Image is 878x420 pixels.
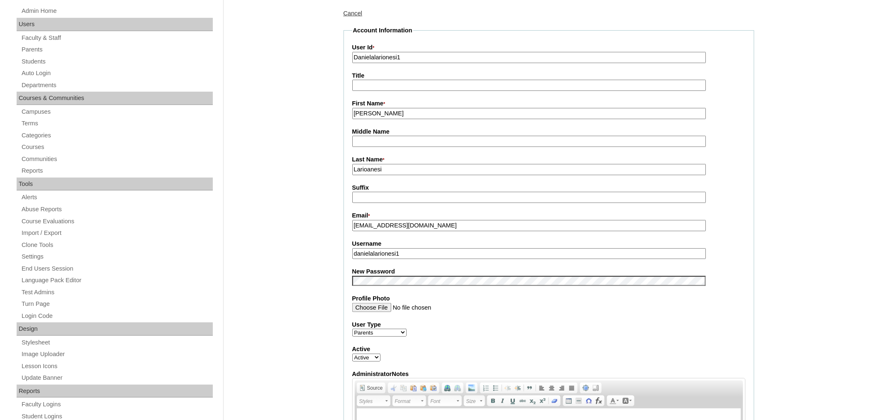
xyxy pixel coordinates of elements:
[431,396,456,406] span: Font
[21,204,213,215] a: Abuse Reports
[567,383,577,393] a: Justify
[21,361,213,371] a: Lesson Icons
[21,68,213,78] a: Auto Login
[359,396,384,406] span: Styles
[21,349,213,359] a: Image Uploader
[608,396,621,405] a: Text Color
[21,118,213,129] a: Terms
[574,396,584,405] a: Insert Horizontal Line
[352,26,413,35] legend: Account Information
[621,396,634,405] a: Background Color
[538,396,548,405] a: Superscript
[21,107,213,117] a: Campuses
[453,383,463,393] a: Unlink
[557,383,567,393] a: Align Right
[399,383,409,393] a: Copy
[21,44,213,55] a: Parents
[17,18,213,31] div: Users
[409,383,419,393] a: Paste
[17,385,213,398] div: Reports
[358,383,385,393] a: Source
[352,43,746,52] label: User Id
[584,396,594,405] a: Insert Special Character
[21,142,213,152] a: Courses
[481,383,491,393] a: Insert/Remove Numbered List
[17,92,213,105] div: Courses & Communities
[352,183,746,192] label: Suffix
[21,130,213,141] a: Categories
[528,396,538,405] a: Subscript
[21,154,213,164] a: Communities
[21,299,213,309] a: Turn Page
[564,396,574,405] a: Table
[488,396,498,405] a: Bold
[21,399,213,410] a: Faculty Logins
[419,383,429,393] a: Paste as plain text
[547,383,557,393] a: Center
[429,383,439,393] a: Paste from Word
[467,383,477,393] a: Add Image
[466,396,479,406] span: Size
[594,396,604,405] a: Insert Equation
[389,383,399,393] a: Cut
[21,373,213,383] a: Update Banner
[366,385,383,391] span: Source
[428,396,462,406] a: Font
[518,396,528,405] a: Strike Through
[21,33,213,43] a: Faculty & Staff
[21,192,213,203] a: Alerts
[352,99,746,108] label: First Name
[352,267,746,276] label: New Password
[464,396,485,406] a: Size
[17,178,213,191] div: Tools
[21,80,213,90] a: Departments
[491,383,501,393] a: Insert/Remove Bulleted List
[21,337,213,348] a: Stylesheet
[352,294,746,303] label: Profile Photo
[21,240,213,250] a: Clone Tools
[352,320,746,329] label: User Type
[508,396,518,405] a: Underline
[21,252,213,262] a: Settings
[21,216,213,227] a: Course Evaluations
[21,311,213,321] a: Login Code
[21,6,213,16] a: Admin Home
[352,127,746,136] label: Middle Name
[17,322,213,336] div: Design
[443,383,453,393] a: Link
[498,396,508,405] a: Italic
[591,383,601,393] a: Show Blocks
[503,383,513,393] a: Decrease Indent
[537,383,547,393] a: Align Left
[581,383,591,393] a: Maximize
[352,239,746,248] label: Username
[344,10,363,17] a: Cancel
[21,228,213,238] a: Import / Export
[395,396,420,406] span: Format
[513,383,523,393] a: Increase Indent
[21,275,213,286] a: Language Pack Editor
[525,383,535,393] a: Block Quote
[550,396,560,405] a: Remove Format
[352,155,746,164] label: Last Name
[352,71,746,80] label: Title
[357,396,390,406] a: Styles
[21,287,213,298] a: Test Admins
[21,264,213,274] a: End Users Session
[21,166,213,176] a: Reports
[393,396,426,406] a: Format
[352,345,746,354] label: Active
[21,56,213,67] a: Students
[352,370,746,378] label: AdministratorNotes
[352,211,746,220] label: Email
